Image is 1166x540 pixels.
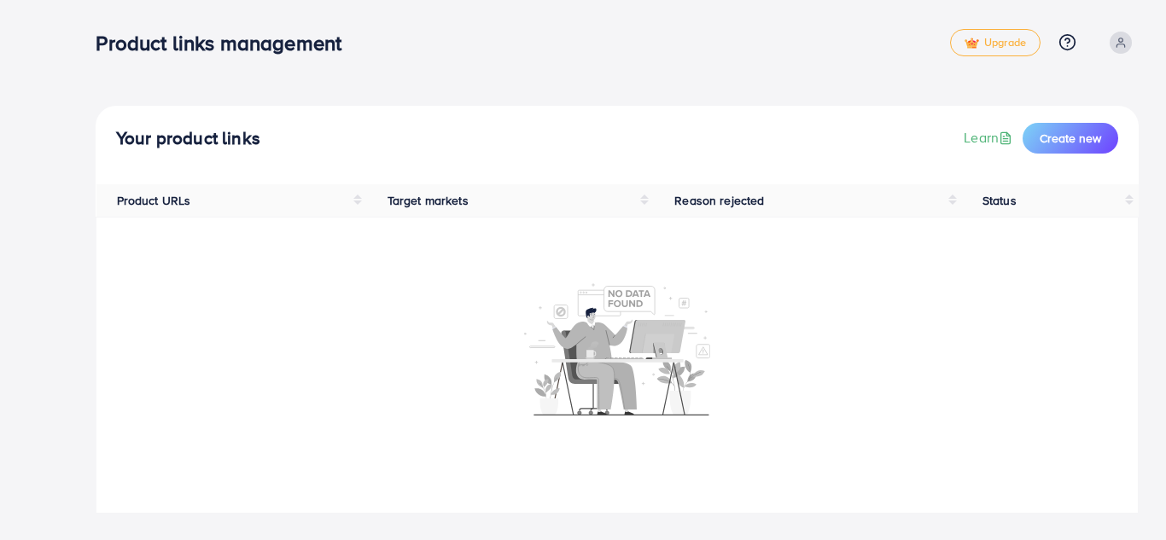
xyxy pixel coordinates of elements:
[96,31,355,55] h3: Product links management
[1040,130,1101,147] span: Create new
[674,192,764,209] span: Reason rejected
[965,38,979,49] img: tick
[388,192,469,209] span: Target markets
[524,282,710,415] img: No account
[1023,123,1118,154] button: Create new
[964,128,1016,148] a: Learn
[965,37,1026,49] span: Upgrade
[116,128,260,149] h4: Your product links
[982,192,1017,209] span: Status
[117,192,191,209] span: Product URLs
[950,29,1041,56] a: tickUpgrade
